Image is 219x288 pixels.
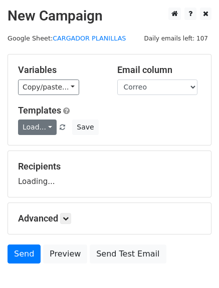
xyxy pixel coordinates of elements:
[8,244,41,263] a: Send
[90,244,166,263] a: Send Test Email
[43,244,87,263] a: Preview
[8,34,126,42] small: Google Sheet:
[169,240,219,288] div: Widget de chat
[8,7,211,24] h2: New Campaign
[18,161,201,172] h5: Recipients
[18,213,201,224] h5: Advanced
[18,119,57,135] a: Load...
[72,119,98,135] button: Save
[169,240,219,288] iframe: Chat Widget
[18,64,102,75] h5: Variables
[18,105,61,115] a: Templates
[18,161,201,187] div: Loading...
[18,79,79,95] a: Copy/paste...
[140,34,211,42] a: Daily emails left: 107
[53,34,126,42] a: CARGADOR PLANILLAS
[117,64,201,75] h5: Email column
[140,33,211,44] span: Daily emails left: 107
